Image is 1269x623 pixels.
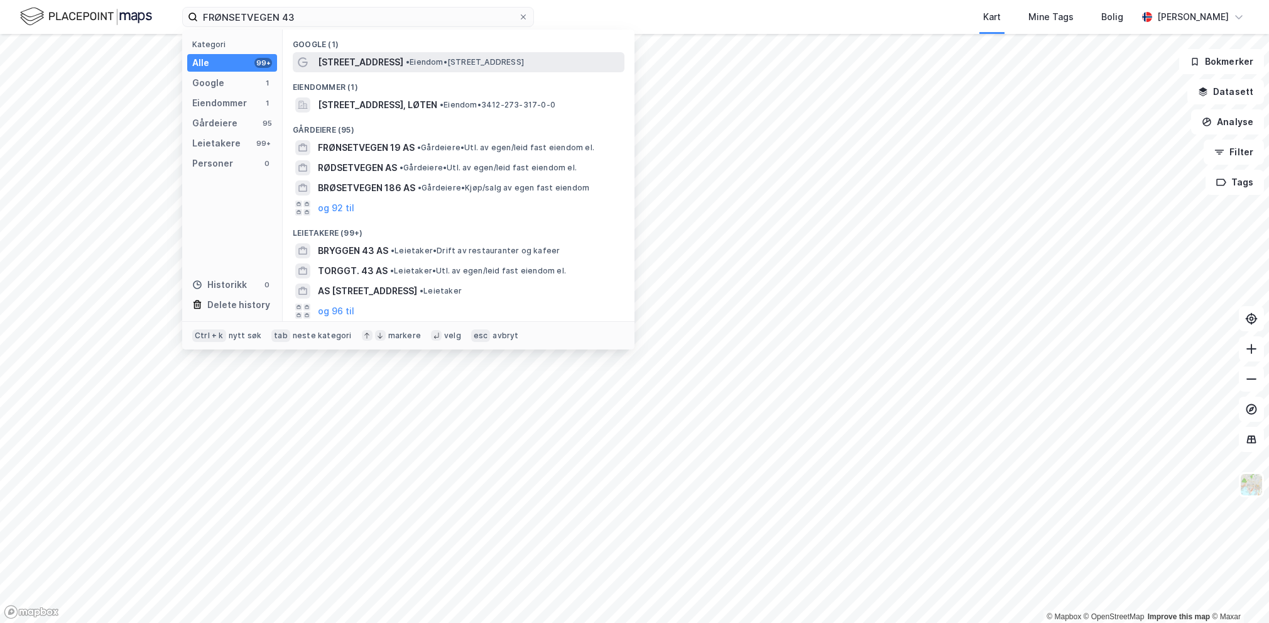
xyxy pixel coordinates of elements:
button: og 96 til [318,304,354,319]
div: 0 [262,158,272,168]
div: esc [471,329,491,342]
span: Leietaker [420,286,462,296]
span: Gårdeiere • Kjøp/salg av egen fast eiendom [418,183,589,193]
span: Gårdeiere • Utl. av egen/leid fast eiendom el. [400,163,577,173]
a: Mapbox homepage [4,605,59,619]
div: Leietakere [192,136,241,151]
span: • [417,143,421,152]
div: neste kategori [293,331,352,341]
div: Delete history [207,297,270,312]
span: Gårdeiere • Utl. av egen/leid fast eiendom el. [417,143,594,153]
button: og 92 til [318,201,354,216]
span: • [418,183,422,192]
div: Eiendommer [192,96,247,111]
div: Leietakere (99+) [283,218,634,241]
img: Z [1239,473,1263,497]
span: • [400,163,403,172]
div: Gårdeiere (95) [283,115,634,138]
div: Historikk [192,277,247,292]
div: velg [444,331,461,341]
div: Mine Tags [1028,9,1074,25]
span: Eiendom • 3412-273-317-0-0 [440,100,555,110]
a: OpenStreetMap [1084,612,1145,621]
span: [STREET_ADDRESS], LØTEN [318,97,437,113]
span: TORGGT. 43 AS [318,263,388,278]
button: Bokmerker [1179,49,1264,74]
div: 1 [262,98,272,108]
div: 1 [262,78,272,88]
button: Tags [1206,170,1264,195]
div: Google (1) [283,30,634,52]
div: tab [271,329,290,342]
a: Improve this map [1148,612,1210,621]
span: • [390,266,394,275]
span: FRØNSETVEGEN 19 AS [318,140,415,155]
div: avbryt [493,331,518,341]
div: Personer [192,156,233,171]
span: • [406,57,410,67]
div: Ctrl + k [192,329,226,342]
div: markere [388,331,421,341]
div: 99+ [254,58,272,68]
span: [STREET_ADDRESS] [318,55,403,70]
span: • [440,100,444,109]
span: • [420,286,423,295]
div: Gårdeiere [192,116,237,131]
div: [PERSON_NAME] [1157,9,1229,25]
span: RØDSETVEGEN AS [318,160,397,175]
div: Bolig [1101,9,1123,25]
span: BRYGGEN 43 AS [318,243,388,258]
div: Kart [983,9,1001,25]
button: Filter [1204,140,1264,165]
img: logo.f888ab2527a4732fd821a326f86c7f29.svg [20,6,152,28]
span: BRØSETVEGEN 186 AS [318,180,415,196]
span: AS [STREET_ADDRESS] [318,284,417,299]
button: Analyse [1191,109,1264,135]
span: Leietaker • Drift av restauranter og kafeer [391,246,560,256]
div: nytt søk [229,331,262,341]
div: Google [192,75,224,91]
div: 99+ [254,138,272,148]
span: Leietaker • Utl. av egen/leid fast eiendom el. [390,266,566,276]
input: Søk på adresse, matrikkel, gårdeiere, leietakere eller personer [198,8,518,26]
span: Eiendom • [STREET_ADDRESS] [406,57,524,67]
div: Eiendommer (1) [283,72,634,95]
button: Datasett [1187,79,1264,104]
iframe: Chat Widget [1206,563,1269,623]
a: Mapbox [1047,612,1081,621]
div: 95 [262,118,272,128]
div: 0 [262,280,272,290]
div: Alle [192,55,209,70]
span: • [391,246,395,255]
div: Kategori [192,40,277,49]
